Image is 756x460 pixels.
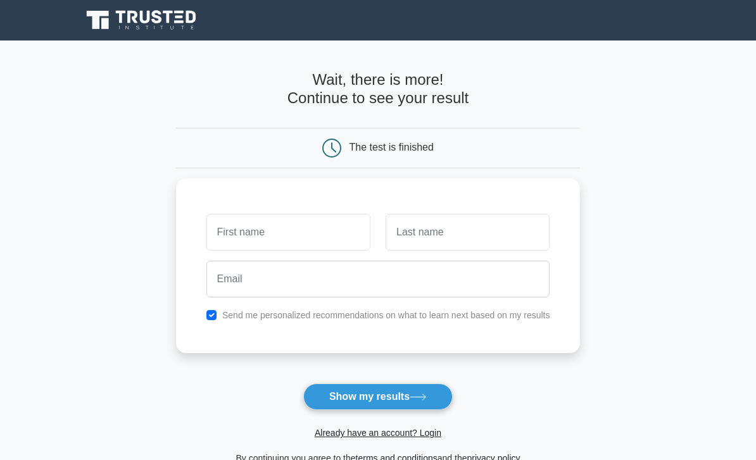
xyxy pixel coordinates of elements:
[176,71,581,108] h4: Wait, there is more! Continue to see your result
[315,428,441,438] a: Already have an account? Login
[222,310,550,320] label: Send me personalized recommendations on what to learn next based on my results
[206,214,370,251] input: First name
[303,383,453,410] button: Show my results
[350,142,434,152] div: The test is finished
[386,214,550,251] input: Last name
[206,261,550,297] input: Email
